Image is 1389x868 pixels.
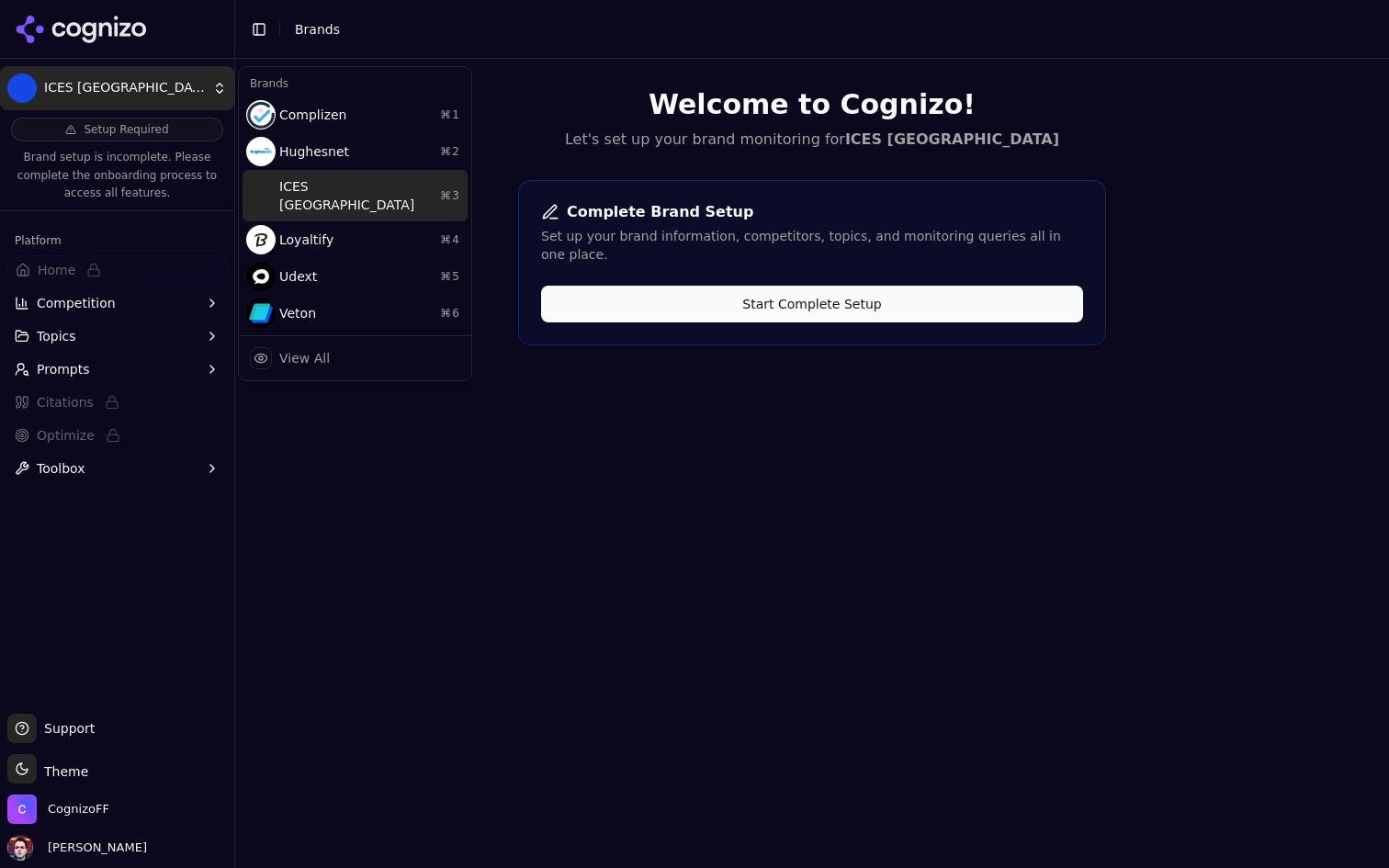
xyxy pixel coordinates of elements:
[246,225,276,254] img: Loyaltify
[440,232,460,247] span: ⌘ 4
[440,269,460,284] span: ⌘ 5
[243,96,468,133] div: Complizen
[246,137,276,166] img: Hughesnet
[243,71,468,96] div: Brands
[279,349,330,367] div: View All
[440,188,460,203] span: ⌘ 3
[243,258,468,295] div: Udext
[246,100,276,130] img: Complizen
[243,221,468,258] div: Loyaltify
[246,181,276,210] img: ICES Turkey
[440,306,460,321] span: ⌘ 6
[246,299,276,328] img: Veton
[246,262,276,291] img: Udext
[243,295,468,332] div: Veton
[238,66,472,381] div: Current brand: ICES Turkey
[243,133,468,170] div: Hughesnet
[243,170,468,221] div: ICES [GEOGRAPHIC_DATA]
[440,144,460,159] span: ⌘ 2
[440,107,460,122] span: ⌘ 1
